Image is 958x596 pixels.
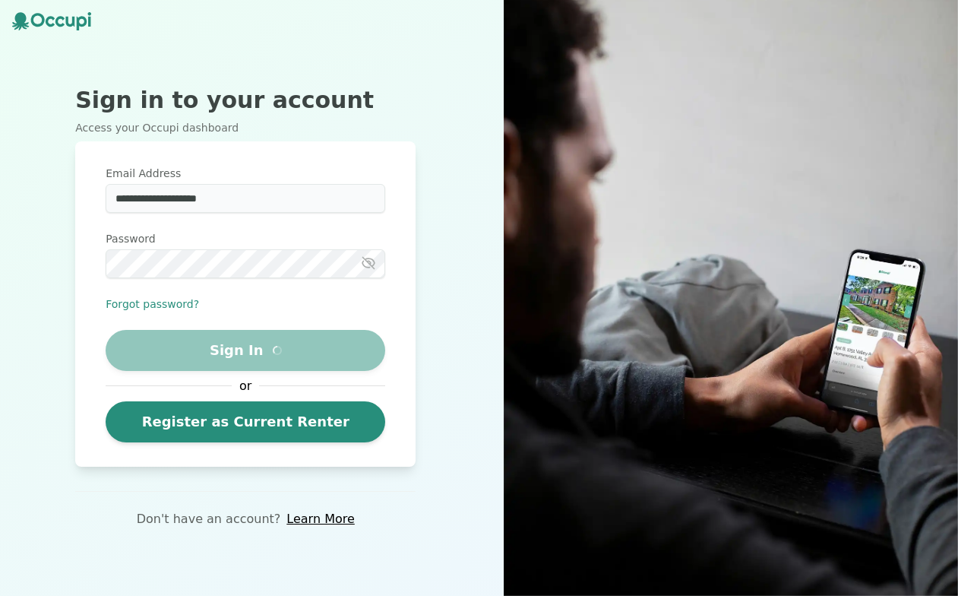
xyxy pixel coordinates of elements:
[106,231,385,246] label: Password
[106,166,385,181] label: Email Address
[106,401,385,442] a: Register as Current Renter
[75,120,416,135] p: Access your Occupi dashboard
[232,377,259,395] span: or
[286,510,354,528] a: Learn More
[137,510,281,528] p: Don't have an account?
[75,87,416,114] h2: Sign in to your account
[106,296,199,312] button: Forgot password?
